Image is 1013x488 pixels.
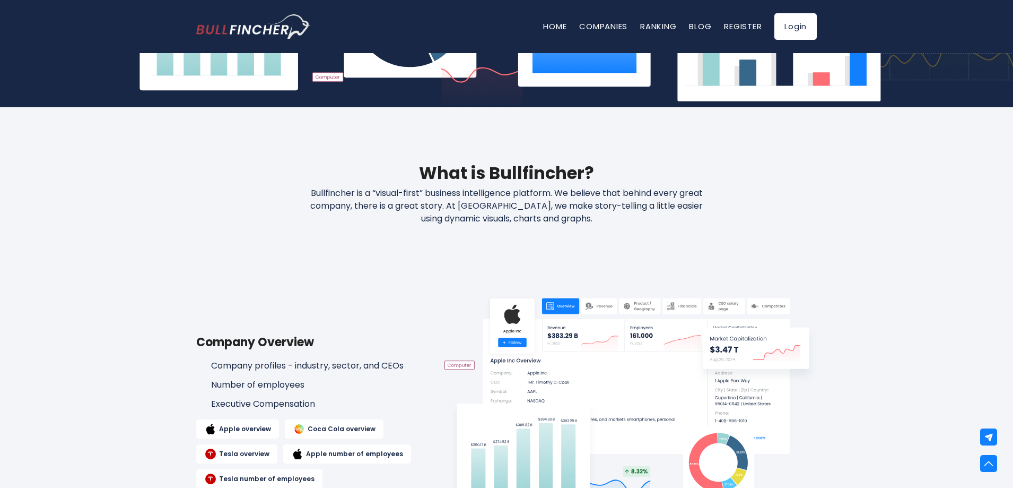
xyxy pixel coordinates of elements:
[196,361,423,372] li: Company profiles - industry, sector, and CEOs
[283,444,411,464] a: Apple number of employees
[724,21,762,32] a: Register
[640,21,676,32] a: Ranking
[774,13,817,40] a: Login
[196,14,311,39] img: Bullfincher logo
[543,21,566,32] a: Home
[196,14,310,39] a: Go to homepage
[285,419,383,439] a: Coca Cola overview
[196,444,277,464] a: Tesla overview
[689,21,711,32] a: Blog
[579,21,627,32] a: Companies
[196,419,279,439] a: Apple overview
[280,187,733,225] p: Bullfincher is a “visual-first” business intelligence platform. We believe that behind every grea...
[196,399,423,410] li: Executive Compensation
[196,380,423,391] li: Number of employees
[196,333,423,351] h3: Company Overview
[196,160,817,186] h2: What is Bullfincher?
